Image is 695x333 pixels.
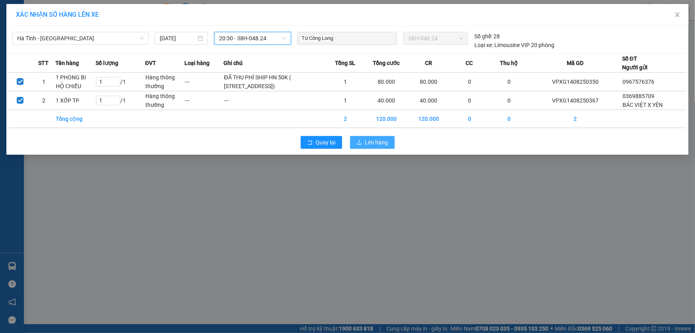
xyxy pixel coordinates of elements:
[350,136,395,149] button: uploadLên hàng
[301,136,342,149] button: rollbackQuay lại
[55,91,96,110] td: 1 XỐP TP
[74,30,333,39] li: Hotline: 1900252555
[10,10,50,50] img: logo.jpg
[145,59,156,67] span: ĐVT
[219,32,286,44] span: 20:30 - 38H-048.24
[17,32,144,44] span: Hà Tĩnh - Hà Nội
[666,4,689,26] button: Close
[500,59,518,67] span: Thu hộ
[474,32,500,41] div: 28
[224,73,326,91] td: ĐÃ THU PHÍ SHIP HN 50K ( [STREET_ADDRESS])
[474,32,492,41] span: Số ghế:
[489,73,529,91] td: 0
[623,93,654,99] span: 0369885709
[489,110,529,128] td: 0
[335,59,356,67] span: Tổng SL
[96,59,118,67] span: Số lượng
[55,59,79,67] span: Tên hàng
[489,91,529,110] td: 0
[96,91,145,110] td: / 1
[365,138,388,147] span: Lên hàng
[450,73,489,91] td: 0
[450,110,489,128] td: 0
[299,34,334,43] span: Từ Công Long
[623,102,663,108] span: BÁC VIỆT X YÊN
[529,110,622,128] td: 2
[450,91,489,110] td: 0
[224,91,326,110] td: ---
[316,138,336,147] span: Quay lại
[55,73,96,91] td: 1 PHONG BI HỘ CHIẾU
[474,41,493,49] span: Loại xe:
[373,59,399,67] span: Tổng cước
[145,73,184,91] td: Hàng thông thường
[529,73,622,91] td: VPXG1408250350
[567,59,583,67] span: Mã GD
[474,41,554,49] div: Limousine VIP 20 phòng
[38,59,49,67] span: STT
[32,73,55,91] td: 1
[529,91,622,110] td: VPXG1408250367
[407,110,450,128] td: 120.000
[408,32,463,44] span: 38H-048.24
[184,91,224,110] td: ---
[160,34,196,43] input: 14/08/2025
[356,140,362,146] span: upload
[224,59,243,67] span: Ghi chú
[326,110,365,128] td: 2
[55,110,96,128] td: Tổng cộng
[326,73,365,91] td: 1
[184,73,224,91] td: ---
[326,91,365,110] td: 1
[145,91,184,110] td: Hàng thông thường
[425,59,432,67] span: CR
[10,58,119,85] b: GỬI : VP [GEOGRAPHIC_DATA]
[16,11,99,18] span: XÁC NHẬN SỐ HÀNG LÊN XE
[466,59,473,67] span: CC
[622,54,648,72] div: Số ĐT Người gửi
[407,91,450,110] td: 40.000
[74,20,333,30] li: Cổ Đạm, xã [GEOGRAPHIC_DATA], [GEOGRAPHIC_DATA]
[307,140,313,146] span: rollback
[674,12,681,18] span: close
[365,91,408,110] td: 40.000
[623,79,654,85] span: 0967576376
[407,73,450,91] td: 80.000
[365,73,408,91] td: 80.000
[365,110,408,128] td: 120.000
[96,73,145,91] td: / 1
[184,59,209,67] span: Loại hàng
[32,91,55,110] td: 2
